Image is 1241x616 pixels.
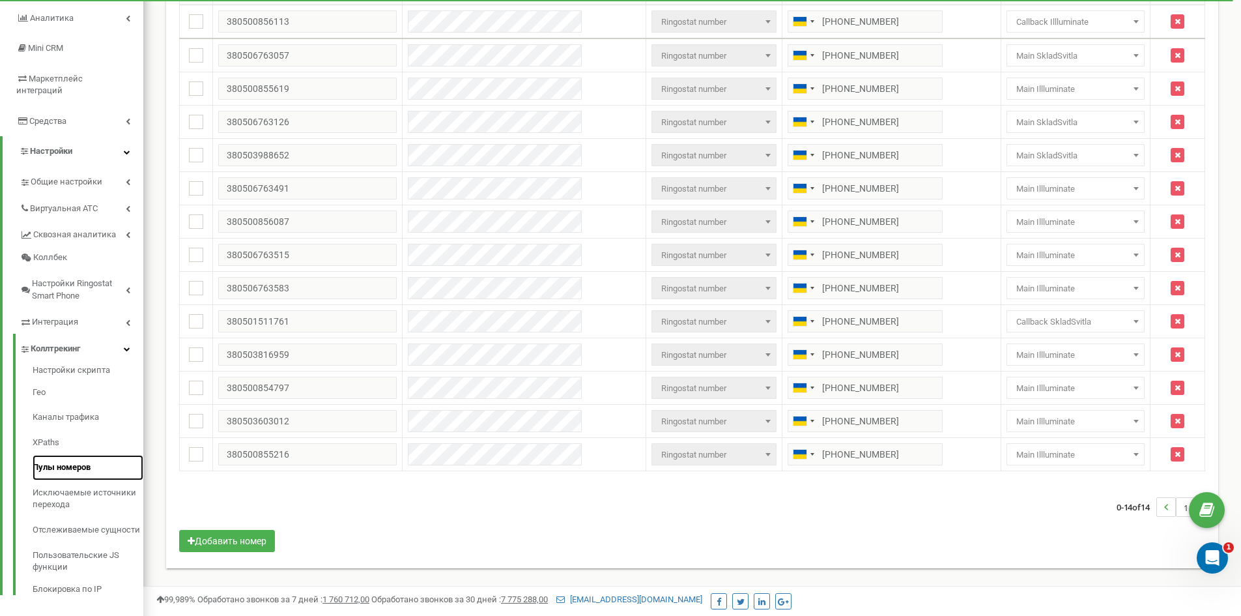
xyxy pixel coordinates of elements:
[651,410,777,432] span: Ringostat number
[651,277,777,299] span: Ringostat number
[656,246,772,265] span: Ringostat number
[656,379,772,398] span: Ringostat number
[788,177,943,199] input: 050 123 4567
[30,146,72,156] span: Настройки
[1011,13,1140,31] span: Callback Illluminate
[651,78,777,100] span: Ringostat number
[1011,113,1140,132] span: Main SkladSvitla
[156,594,195,604] span: 99,989%
[33,380,143,405] a: Гео
[651,244,777,266] span: Ringostat number
[656,180,772,198] span: Ringostat number
[788,444,818,465] div: Telephone country code
[1006,211,1145,233] span: Main Illluminate
[1011,180,1140,198] span: Main Illluminate
[651,377,777,399] span: Ringostat number
[32,316,78,329] span: Интеграция
[1011,147,1140,165] span: Main SkladSvitla
[656,147,772,165] span: Ringostat number
[33,580,143,596] a: Блокировка по IP
[20,220,143,246] a: Сквозная аналитика
[1006,244,1145,266] span: Main Illluminate
[788,411,818,432] div: Telephone country code
[651,44,777,66] span: Ringostat number
[1006,144,1145,166] span: Main SkladSvitla
[33,480,143,518] a: Исключаемые источники перехода
[16,74,83,96] span: Маркетплейс интеграций
[788,145,818,166] div: Telephone country code
[33,252,67,264] span: Коллбек
[1011,413,1140,431] span: Main Illluminate
[656,280,772,298] span: Ringostat number
[788,11,818,32] div: Telephone country code
[28,43,63,53] span: Mini CRM
[322,594,369,604] u: 1 760 712,00
[651,177,777,199] span: Ringostat number
[1006,310,1145,332] span: Callback SkladSvitla
[1006,177,1145,199] span: Main Illluminate
[788,443,943,465] input: 050 123 4567
[788,211,943,233] input: 050 123 4567
[788,244,818,265] div: Telephone country code
[1197,542,1228,574] iframe: Intercom live chat
[33,405,143,430] a: Каналы трафика
[1006,111,1145,133] span: Main SkladSvitla
[20,269,143,307] a: Настройки Ringostat Smart Phone
[1006,78,1145,100] span: Main Illluminate
[1011,80,1140,98] span: Main Illluminate
[788,344,818,365] div: Telephone country code
[1006,44,1145,66] span: Main SkladSvitla
[788,45,818,66] div: Telephone country code
[20,167,143,194] a: Общие настройки
[1117,497,1156,517] span: 0-14 14
[371,594,548,604] span: Обработано звонков за 30 дней :
[33,430,143,456] a: XPaths
[20,307,143,334] a: Интеграция
[788,78,818,99] div: Telephone country code
[31,343,80,355] span: Коллтрекинг
[1006,443,1145,465] span: Main Illluminate
[33,229,116,241] span: Сквозная аналитика
[1011,280,1140,298] span: Main Illluminate
[788,10,943,33] input: 050 123 4567
[788,410,943,432] input: 050 123 4567
[1011,379,1140,398] span: Main Illluminate
[788,144,943,166] input: 050 123 4567
[656,313,772,331] span: Ringostat number
[788,311,818,332] div: Telephone country code
[788,111,943,133] input: 050 123 4567
[651,111,777,133] span: Ringostat number
[651,211,777,233] span: Ringostat number
[656,413,772,431] span: Ringostat number
[1132,501,1141,513] span: of
[30,203,98,215] span: Виртуальная АТС
[1006,410,1145,432] span: Main Illluminate
[788,178,818,199] div: Telephone country code
[656,80,772,98] span: Ringostat number
[651,10,777,33] span: Ringostat number
[651,443,777,465] span: Ringostat number
[656,47,772,65] span: Ringostat number
[33,543,143,580] a: Пользовательские JS функции
[1006,10,1145,33] span: Callback Illluminate
[788,377,943,399] input: 050 123 4567
[1011,213,1140,231] span: Main Illluminate
[20,246,143,269] a: Коллбек
[3,136,143,167] a: Настройки
[556,594,702,604] a: [EMAIL_ADDRESS][DOMAIN_NAME]
[197,594,369,604] span: Обработано звонков за 7 дней :
[501,594,548,604] u: 7 775 288,00
[179,530,275,552] button: Добавить номер
[29,116,66,126] span: Средства
[788,344,943,366] input: 050 123 4567
[1011,446,1140,464] span: Main Illluminate
[656,113,772,132] span: Ringostat number
[788,78,943,100] input: 050 123 4567
[656,213,772,231] span: Ringostat number
[788,377,818,398] div: Telephone country code
[651,310,777,332] span: Ringostat number
[651,144,777,166] span: Ringostat number
[656,13,772,31] span: Ringostat number
[788,277,943,299] input: 050 123 4567
[788,310,943,332] input: 050 123 4567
